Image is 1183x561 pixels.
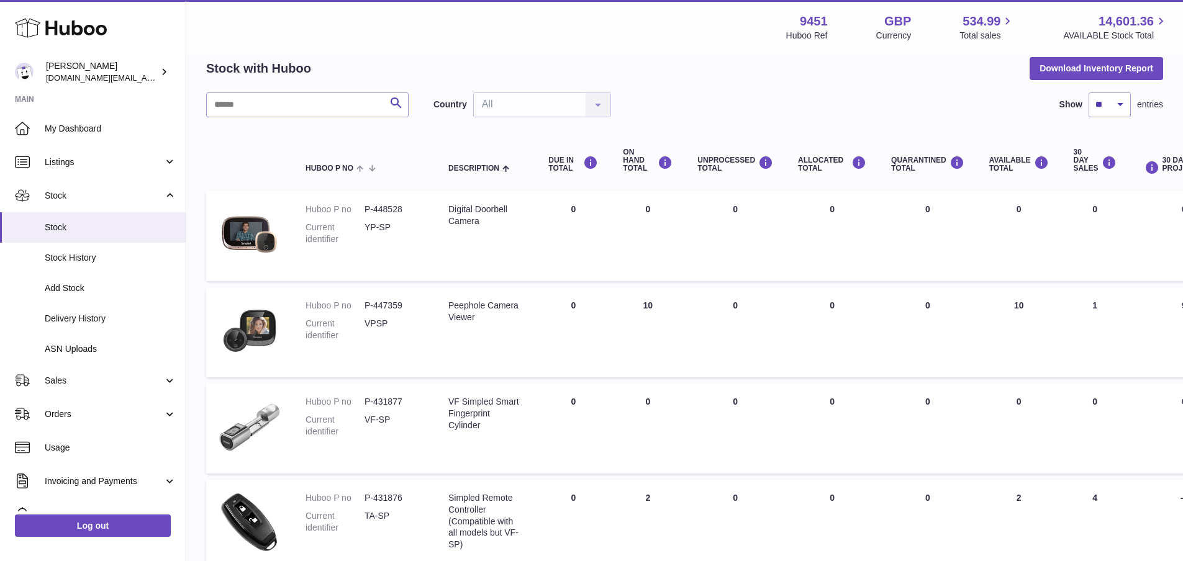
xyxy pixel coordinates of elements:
span: Stock [45,222,176,233]
div: QUARANTINED Total [891,156,964,173]
td: 0 [1061,191,1129,281]
dd: YP-SP [365,222,424,245]
span: Cases [45,509,176,521]
span: ASN Uploads [45,343,176,355]
span: 0 [925,300,930,310]
a: 534.99 Total sales [959,13,1015,42]
dd: VF-SP [365,414,424,438]
td: 0 [1061,384,1129,473]
span: 0 [925,493,930,503]
img: product image [219,204,281,266]
td: 0 [536,287,610,377]
button: Download Inventory Report [1030,57,1163,79]
td: 0 [786,384,879,473]
td: 0 [977,384,1061,473]
dt: Huboo P no [306,492,365,504]
div: Simpled Remote Controller (Compatible with all models but VF-SP) [448,492,524,550]
span: [DOMAIN_NAME][EMAIL_ADDRESS][DOMAIN_NAME] [46,73,247,83]
div: ON HAND Total [623,148,673,173]
td: 0 [786,287,879,377]
span: Stock [45,190,163,202]
span: My Dashboard [45,123,176,135]
span: Description [448,164,499,173]
h2: Stock with Huboo [206,60,311,77]
div: Digital Doorbell Camera [448,204,524,227]
span: Total sales [959,30,1015,42]
label: Country [433,99,467,110]
dd: P-431877 [365,396,424,408]
div: Peephole Camera Viewer [448,300,524,323]
div: 30 DAY SALES [1074,148,1117,173]
dd: P-447359 [365,300,424,312]
img: product image [219,300,281,362]
td: 0 [536,384,610,473]
td: 0 [685,287,786,377]
span: Invoicing and Payments [45,475,163,487]
div: ALLOCATED Total [798,156,866,173]
span: AVAILABLE Stock Total [1063,30,1168,42]
span: Huboo P no [306,164,353,173]
td: 0 [685,191,786,281]
span: 0 [925,397,930,406]
span: 14,601.36 [1099,13,1154,30]
span: Sales [45,375,163,387]
a: Log out [15,514,171,537]
span: Usage [45,442,176,454]
dt: Huboo P no [306,204,365,215]
dd: TA-SP [365,510,424,534]
dt: Huboo P no [306,396,365,408]
strong: GBP [884,13,911,30]
span: Listings [45,156,163,168]
span: 534.99 [963,13,1000,30]
div: VF Simpled Smart Fingerprint Cylinder [448,396,524,431]
td: 0 [977,191,1061,281]
span: Add Stock [45,282,176,294]
div: [PERSON_NAME] [46,60,158,84]
td: 10 [610,287,685,377]
label: Show [1059,99,1082,110]
dt: Current identifier [306,414,365,438]
dt: Current identifier [306,510,365,534]
img: amir.ch@gmail.com [15,63,34,81]
span: 0 [925,204,930,214]
a: 14,601.36 AVAILABLE Stock Total [1063,13,1168,42]
dt: Current identifier [306,222,365,245]
dt: Current identifier [306,318,365,341]
dt: Huboo P no [306,300,365,312]
span: entries [1137,99,1163,110]
span: Delivery History [45,313,176,325]
strong: 9451 [800,13,828,30]
div: UNPROCESSED Total [697,156,773,173]
span: Orders [45,408,163,420]
img: product image [219,396,281,458]
div: AVAILABLE Total [989,156,1049,173]
td: 0 [610,384,685,473]
dd: P-431876 [365,492,424,504]
dd: P-448528 [365,204,424,215]
td: 0 [536,191,610,281]
td: 10 [977,287,1061,377]
div: Huboo Ref [786,30,828,42]
span: Stock History [45,252,176,264]
td: 1 [1061,287,1129,377]
td: 0 [685,384,786,473]
img: product image [219,492,281,554]
td: 0 [610,191,685,281]
td: 0 [786,191,879,281]
dd: VPSP [365,318,424,341]
div: DUE IN TOTAL [548,156,598,173]
div: Currency [876,30,912,42]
